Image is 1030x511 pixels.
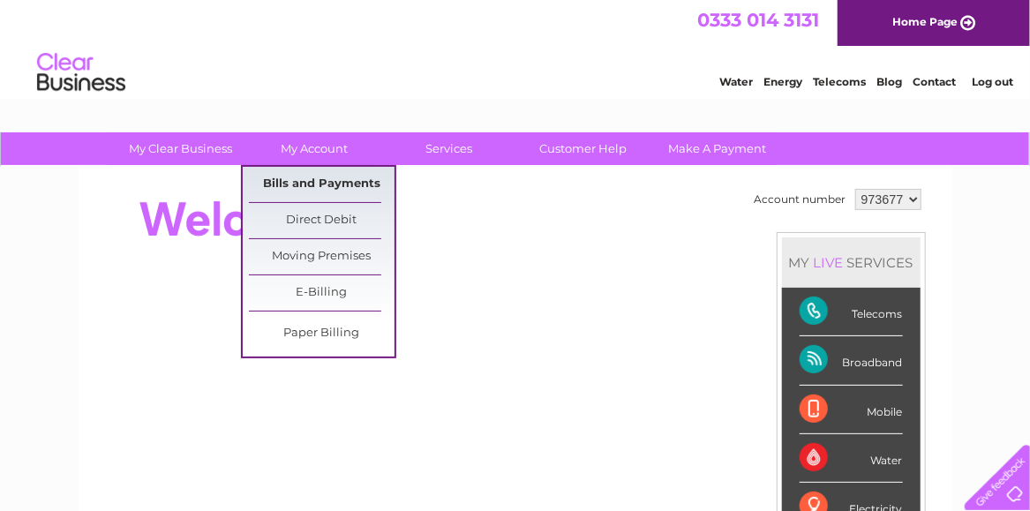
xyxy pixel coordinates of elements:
a: Paper Billing [249,316,395,351]
img: logo.png [36,46,126,100]
td: Account number [750,184,851,214]
div: Broadband [800,336,903,385]
a: Make A Payment [644,132,790,165]
div: LIVE [810,254,847,271]
a: Telecoms [813,75,866,88]
div: Telecoms [800,288,903,336]
a: Log out [972,75,1013,88]
a: 0333 014 3131 [697,9,819,31]
a: Direct Debit [249,203,395,238]
a: Services [376,132,522,165]
a: Moving Premises [249,239,395,274]
a: Energy [763,75,802,88]
a: E-Billing [249,275,395,311]
a: Bills and Payments [249,167,395,202]
a: My Account [242,132,387,165]
div: Mobile [800,386,903,434]
a: Customer Help [510,132,656,165]
div: Clear Business is a trading name of Verastar Limited (registered in [GEOGRAPHIC_DATA] No. 3667643... [99,10,933,86]
div: Water [800,434,903,483]
a: Contact [913,75,956,88]
a: Water [719,75,753,88]
a: My Clear Business [108,132,253,165]
a: Blog [876,75,902,88]
div: MY SERVICES [782,237,921,288]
